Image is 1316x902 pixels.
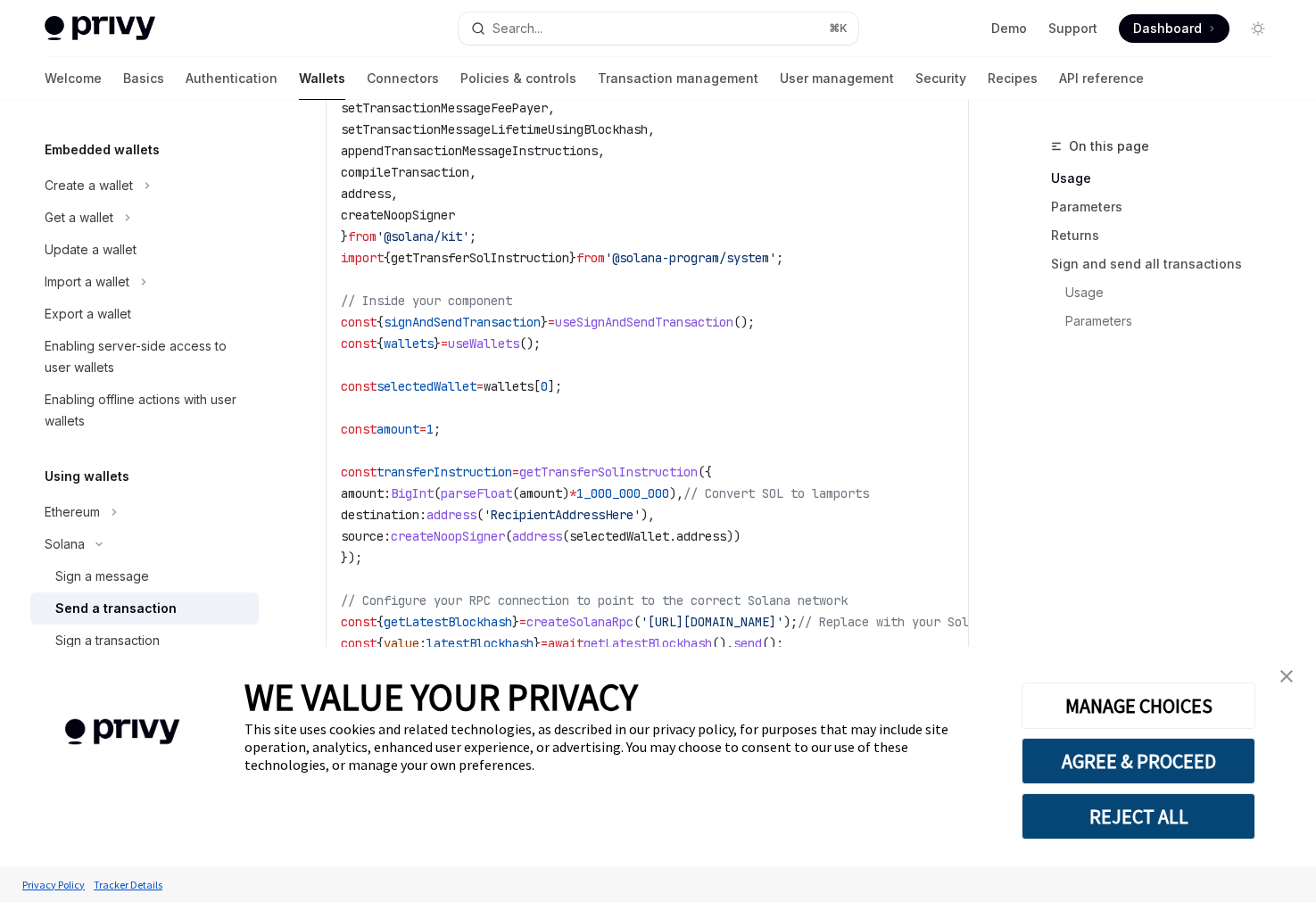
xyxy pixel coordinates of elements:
[641,507,655,523] span: ),
[576,250,605,266] span: from
[548,100,555,116] span: ,
[27,693,218,771] img: company logo
[341,250,384,266] span: import
[519,485,562,501] span: amount
[30,298,259,330] a: Export a wallet
[548,635,584,651] span: await
[377,314,384,330] span: {
[341,100,548,116] span: setTransactionMessageFeePayer
[441,335,448,352] span: =
[30,202,259,234] button: Toggle Get a wallet section
[783,614,798,630] span: );
[30,384,259,437] a: Enabling offline actions with user wallets
[459,12,858,45] button: Open search
[45,139,160,161] h5: Embedded wallets
[30,170,259,202] button: Toggle Create a wallet section
[30,560,259,592] a: Sign a message
[45,501,100,523] div: Ethereum
[492,18,542,39] div: Search...
[123,57,164,100] a: Basics
[377,421,419,437] span: amount
[1051,278,1287,307] a: Usage
[55,598,177,619] div: Send a transaction
[512,614,519,630] span: }
[669,485,683,501] span: ),
[569,250,576,266] span: }
[30,528,259,560] button: Toggle Solana section
[341,293,512,309] span: // Inside your component
[341,121,648,137] span: setTransactionMessageLifetimeUsingBlockhash
[341,614,377,630] span: const
[45,175,133,196] div: Create a wallet
[562,485,569,501] span: )
[541,314,548,330] span: }
[341,378,377,394] span: const
[341,507,426,523] span: destination:
[448,335,519,352] span: useWallets
[605,250,776,266] span: '@solana-program/system'
[89,869,167,900] a: Tracker Details
[562,528,569,544] span: (
[584,635,712,651] span: getLatestBlockhash
[519,335,541,352] span: ();
[648,121,655,137] span: ,
[384,250,391,266] span: {
[341,421,377,437] span: const
[45,207,113,228] div: Get a wallet
[434,335,441,352] span: }
[384,314,541,330] span: signAndSendTransaction
[780,57,894,100] a: User management
[829,21,848,36] span: ⌘ K
[426,421,434,437] span: 1
[377,228,469,244] span: '@solana/kit'
[548,378,562,394] span: ];
[512,485,519,501] span: (
[391,186,398,202] span: ,
[341,592,848,608] span: // Configure your RPC connection to point to the correct Solana network
[30,496,259,528] button: Toggle Ethereum section
[1051,307,1287,335] a: Parameters
[419,421,426,437] span: =
[548,314,555,330] span: =
[683,485,869,501] span: // Convert SOL to lamports
[1051,193,1287,221] a: Parameters
[1051,164,1287,193] a: Usage
[534,378,541,394] span: [
[45,271,129,293] div: Import a wallet
[1119,14,1229,43] a: Dashboard
[569,528,669,544] span: selectedWallet
[484,378,534,394] span: wallets
[726,528,741,544] span: ))
[348,228,377,244] span: from
[505,528,512,544] span: (
[341,335,377,352] span: const
[45,466,129,487] h5: Using wallets
[526,614,633,630] span: createSolanaRpc
[341,186,391,202] span: address
[733,635,762,651] span: send
[512,464,519,480] span: =
[988,57,1038,100] a: Recipes
[476,378,484,394] span: =
[676,528,726,544] span: address
[419,635,426,651] span: :
[519,614,526,630] span: =
[1059,57,1144,100] a: API reference
[341,464,377,480] span: const
[55,630,160,651] div: Sign a transaction
[30,592,259,625] a: Send a transaction
[341,485,391,501] span: amount:
[45,303,131,325] div: Export a wallet
[915,57,966,100] a: Security
[299,57,345,100] a: Wallets
[541,378,548,394] span: 0
[1022,683,1255,729] button: MANAGE CHOICES
[18,869,89,900] a: Privacy Policy
[377,614,384,630] span: {
[1051,250,1287,278] a: Sign and send all transactions
[519,464,698,480] span: getTransferSolInstruction
[576,485,669,501] span: 1_000_000_000
[341,550,362,566] span: });
[186,57,277,100] a: Authentication
[1069,136,1149,157] span: On this page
